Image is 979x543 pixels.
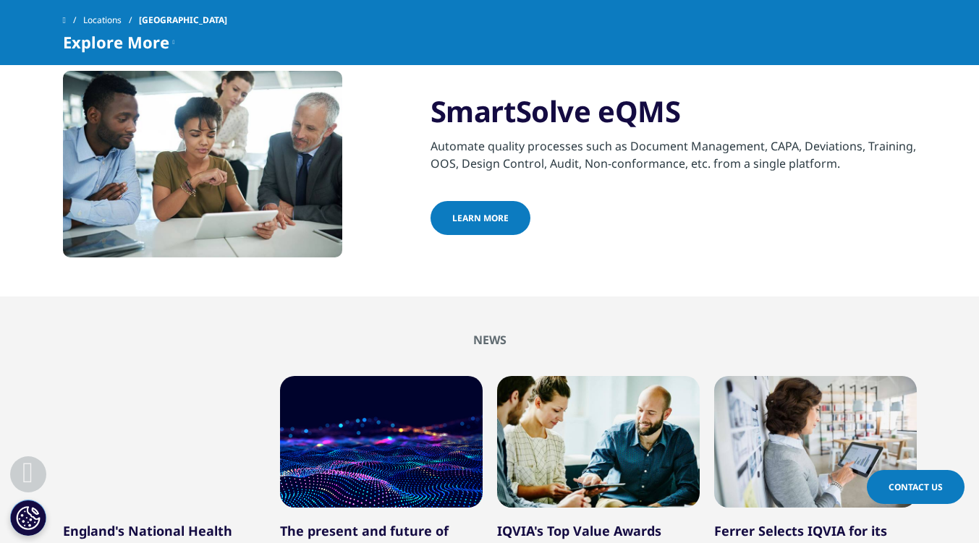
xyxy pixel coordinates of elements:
[473,332,507,348] font: News
[867,470,965,504] a: Contact Us
[83,14,122,26] font: Locations
[452,212,509,224] font: LEARN MORE
[63,31,169,53] font: Explore More
[431,91,681,131] font: SmartSolve eQMS
[431,138,916,171] font: Automate quality processes such as Document Management, CAPA, Deviations, Training, OOS, Design C...
[139,14,227,26] font: [GEOGRAPHIC_DATA]
[889,481,943,493] font: Contact Us
[10,500,46,536] button: Cookie settings
[83,7,139,33] a: Locations
[431,201,530,235] a: LEARN MORE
